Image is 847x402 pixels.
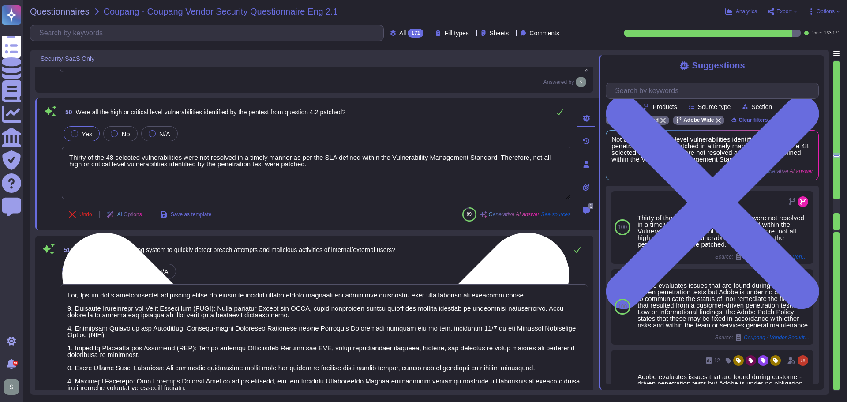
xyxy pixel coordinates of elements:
input: Search by keywords [35,25,383,41]
div: 171 [408,29,423,38]
span: Done: [810,31,822,35]
span: No [121,130,130,138]
span: Comments [529,30,559,36]
img: user [798,355,808,366]
span: Answered by [543,79,574,85]
span: Were all the high or critical level vulnerabilities identified by the pentest from question 4.2 p... [76,109,345,116]
span: 89 [467,212,472,217]
input: Search by keywords [611,83,818,98]
span: 100 [618,304,627,309]
span: Sheets [490,30,509,36]
span: Questionnaires [30,7,90,16]
span: 12 [714,358,720,363]
textarea: Thirty of the 48 selected vulnerabilities were not resolved in a timely manner as per the SLA def... [62,147,570,199]
img: user [4,379,19,395]
span: Export [776,9,792,14]
span: Analytics [736,9,757,14]
div: 9+ [13,361,18,366]
span: Fill types [444,30,468,36]
span: 163 / 171 [824,31,840,35]
span: 0 [588,203,593,209]
span: All [399,30,406,36]
img: user [576,77,586,87]
span: Options [817,9,835,14]
button: user [2,377,26,397]
span: 100 [618,225,627,230]
span: 50 [62,109,72,115]
span: N/A [159,130,170,138]
span: Yes [82,130,92,138]
button: Analytics [725,8,757,15]
span: Security-SaaS Only [41,56,94,62]
span: Coupang - Coupang Vendor Security Questionnaire Eng 2.1 [104,7,338,16]
span: 51 [60,247,71,253]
